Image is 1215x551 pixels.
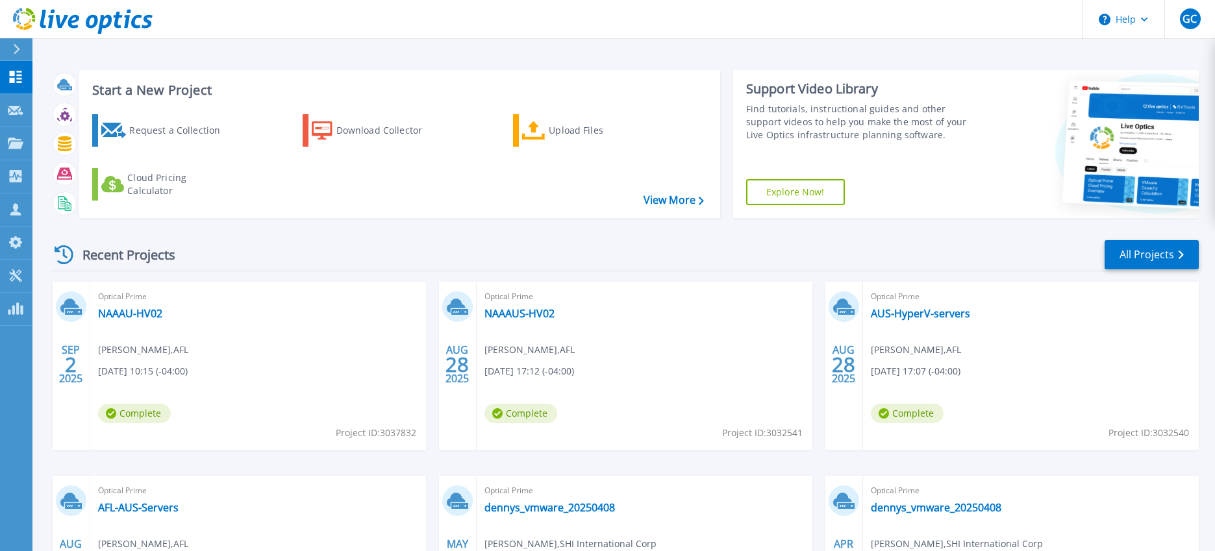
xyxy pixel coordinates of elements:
[871,404,944,423] span: Complete
[92,83,703,97] h3: Start a New Project
[336,426,416,440] span: Project ID: 3037832
[831,341,856,388] div: AUG 2025
[98,343,188,357] span: [PERSON_NAME] , AFL
[303,114,447,147] a: Download Collector
[746,80,983,97] div: Support Video Library
[484,501,615,514] a: dennys_vmware_20250408
[98,484,418,498] span: Optical Prime
[549,117,653,143] div: Upload Files
[871,501,1001,514] a: dennys_vmware_20250408
[871,484,1191,498] span: Optical Prime
[722,426,803,440] span: Project ID: 3032541
[98,364,188,378] span: [DATE] 10:15 (-04:00)
[98,307,162,320] a: NAAAU-HV02
[484,404,557,423] span: Complete
[92,168,237,201] a: Cloud Pricing Calculator
[1109,426,1189,440] span: Project ID: 3032540
[746,179,845,205] a: Explore Now!
[746,103,983,141] div: Find tutorials, instructional guides and other support videos to help you make the most of your L...
[871,343,961,357] span: [PERSON_NAME] , AFL
[644,194,704,206] a: View More
[65,359,77,370] span: 2
[871,364,960,378] span: [DATE] 17:07 (-04:00)
[484,537,657,551] span: [PERSON_NAME] , SHI International Corp
[127,171,231,197] div: Cloud Pricing Calculator
[1105,240,1199,269] a: All Projects
[484,343,575,357] span: [PERSON_NAME] , AFL
[484,364,574,378] span: [DATE] 17:12 (-04:00)
[871,289,1191,304] span: Optical Prime
[98,289,418,304] span: Optical Prime
[484,484,805,498] span: Optical Prime
[50,239,193,271] div: Recent Projects
[445,359,469,370] span: 28
[58,341,83,388] div: SEP 2025
[871,307,970,320] a: AUS-HyperV-servers
[484,307,555,320] a: NAAAUS-HV02
[513,114,658,147] a: Upload Files
[484,289,805,304] span: Optical Prime
[871,537,1043,551] span: [PERSON_NAME] , SHI International Corp
[1183,14,1197,24] span: GC
[832,359,855,370] span: 28
[92,114,237,147] a: Request a Collection
[98,537,188,551] span: [PERSON_NAME] , AFL
[98,404,171,423] span: Complete
[129,117,233,143] div: Request a Collection
[336,117,440,143] div: Download Collector
[98,501,179,514] a: AFL-AUS-Servers
[445,341,470,388] div: AUG 2025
